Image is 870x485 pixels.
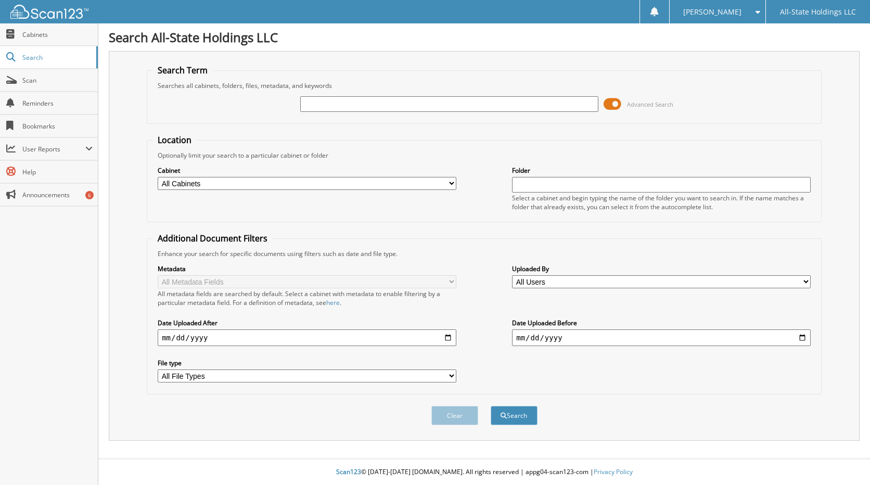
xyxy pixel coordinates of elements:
[85,191,94,199] div: 6
[152,151,816,160] div: Optionally limit your search to a particular cabinet or folder
[158,318,456,327] label: Date Uploaded After
[22,122,93,131] span: Bookmarks
[512,166,811,175] label: Folder
[109,29,860,46] h1: Search All-State Holdings LLC
[158,264,456,273] label: Metadata
[158,289,456,307] div: All metadata fields are searched by default. Select a cabinet with metadata to enable filtering b...
[22,99,93,108] span: Reminders
[512,264,811,273] label: Uploaded By
[512,329,811,346] input: end
[10,5,88,19] img: scan123-logo-white.svg
[152,65,213,76] legend: Search Term
[22,190,93,199] span: Announcements
[336,467,361,476] span: Scan123
[431,406,478,425] button: Clear
[818,435,870,485] iframe: Chat Widget
[780,9,856,15] span: All-State Holdings LLC
[152,249,816,258] div: Enhance your search for specific documents using filters such as date and file type.
[512,318,811,327] label: Date Uploaded Before
[683,9,741,15] span: [PERSON_NAME]
[22,76,93,85] span: Scan
[152,81,816,90] div: Searches all cabinets, folders, files, metadata, and keywords
[22,145,85,154] span: User Reports
[512,194,811,211] div: Select a cabinet and begin typing the name of the folder you want to search in. If the name match...
[22,30,93,39] span: Cabinets
[158,329,456,346] input: start
[491,406,538,425] button: Search
[152,233,273,244] legend: Additional Document Filters
[152,134,197,146] legend: Location
[158,359,456,367] label: File type
[98,460,870,485] div: © [DATE]-[DATE] [DOMAIN_NAME]. All rights reserved | appg04-scan123-com |
[594,467,633,476] a: Privacy Policy
[627,100,673,108] span: Advanced Search
[158,166,456,175] label: Cabinet
[326,298,340,307] a: here
[22,53,91,62] span: Search
[22,168,93,176] span: Help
